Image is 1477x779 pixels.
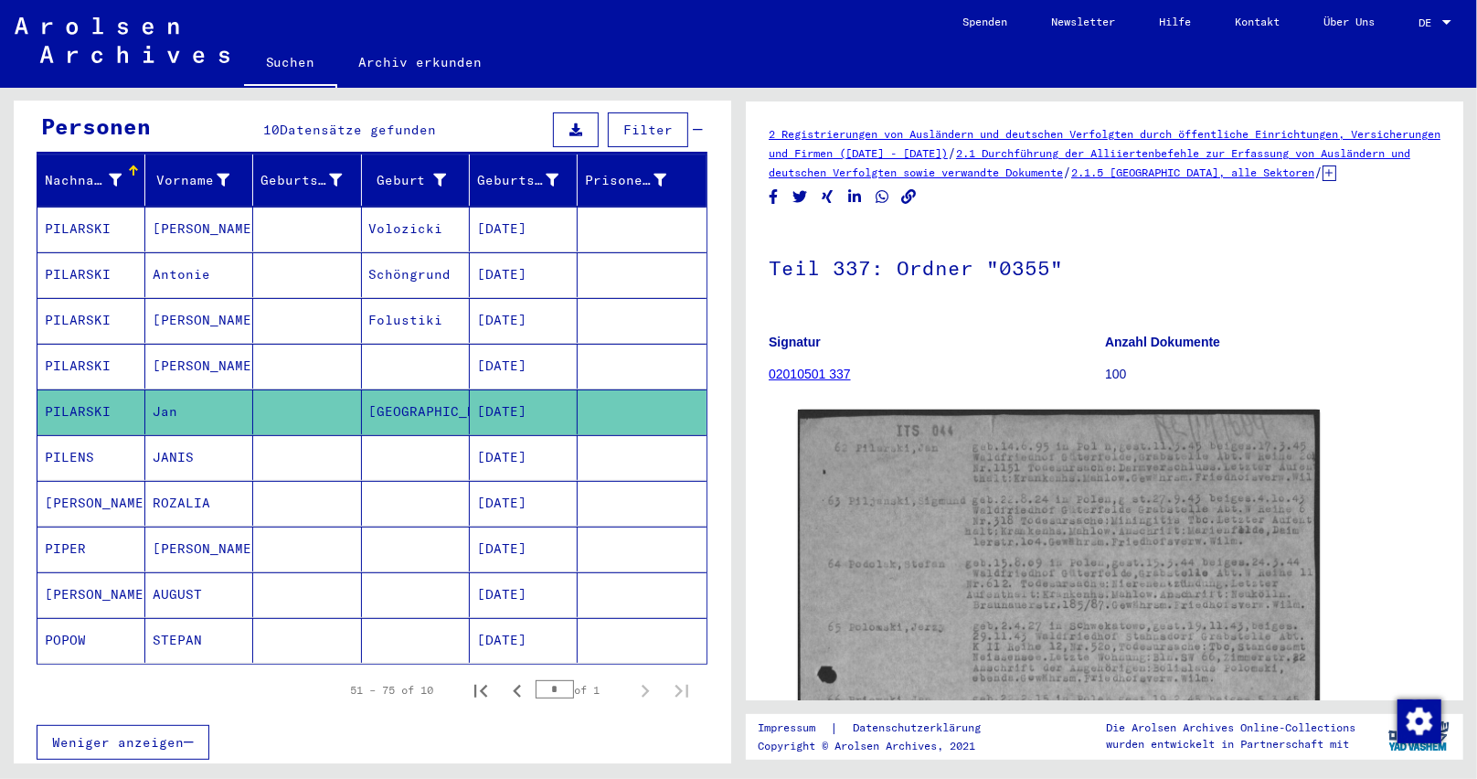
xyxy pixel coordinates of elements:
mat-cell: Volozicki [362,207,470,251]
mat-cell: POPOW [37,618,145,663]
mat-header-cell: Vorname [145,155,253,206]
div: Geburt‏ [369,171,446,190]
mat-cell: [DATE] [470,572,578,617]
div: of 1 [536,681,627,699]
button: Weniger anzeigen [37,725,209,760]
div: | [758,719,1003,738]
mat-cell: AUGUST [145,572,253,617]
mat-cell: [DATE] [470,252,578,297]
mat-header-cell: Nachname [37,155,145,206]
mat-cell: Antonie [145,252,253,297]
mat-cell: [DATE] [470,618,578,663]
div: Nachname [45,165,144,195]
span: Filter [623,122,673,138]
mat-cell: [PERSON_NAME] [145,344,253,389]
mat-cell: PILARSKI [37,207,145,251]
a: Archiv erkunden [337,40,505,84]
img: yv_logo.png [1385,713,1453,759]
div: Personen [41,110,151,143]
mat-cell: [DATE] [470,207,578,251]
div: Geburt‏ [369,165,469,195]
button: Share on LinkedIn [845,186,865,208]
span: Datensätze gefunden [280,122,436,138]
mat-cell: [DATE] [470,527,578,571]
span: Weniger anzeigen [52,734,184,751]
span: 10 [263,122,280,138]
div: Geburtsname [260,171,342,190]
mat-cell: [DATE] [470,435,578,480]
a: Impressum [758,719,830,738]
div: Prisoner # [585,171,666,190]
h1: Teil 337: Ordner "0355" [769,226,1440,306]
div: Geburtsdatum [477,171,558,190]
p: wurden entwickelt in Partnerschaft mit [1106,736,1355,752]
a: 2.1 Durchführung der Alliiertenbefehle zur Erfassung von Ausländern und deutschen Verfolgten sowi... [769,146,1410,179]
mat-cell: PILENS [37,435,145,480]
mat-cell: PILARSKI [37,298,145,343]
mat-cell: [DATE] [470,344,578,389]
mat-cell: [DATE] [470,298,578,343]
p: Copyright © Arolsen Archives, 2021 [758,738,1003,754]
button: Next page [627,672,664,709]
mat-cell: STEPAN [145,618,253,663]
mat-cell: Folustiki [362,298,470,343]
div: Geburtsname [260,165,365,195]
mat-cell: Jan [145,389,253,434]
button: Filter [608,112,688,147]
button: Share on Xing [818,186,837,208]
div: Geburtsdatum [477,165,581,195]
a: 2.1.5 [GEOGRAPHIC_DATA], alle Sektoren [1071,165,1314,179]
mat-cell: [DATE] [470,389,578,434]
mat-cell: [PERSON_NAME] [145,207,253,251]
div: Zustimmung ändern [1397,699,1440,742]
span: DE [1419,16,1439,29]
button: Share on Facebook [764,186,783,208]
mat-cell: PILARSKI [37,252,145,297]
div: Vorname [153,171,229,190]
span: / [1063,164,1071,180]
mat-cell: [GEOGRAPHIC_DATA] [362,389,470,434]
a: Suchen [244,40,337,88]
mat-header-cell: Geburtsdatum [470,155,578,206]
mat-cell: PILARSKI [37,389,145,434]
img: Zustimmung ändern [1397,699,1441,743]
div: Prisoner # [585,165,689,195]
button: Share on Twitter [791,186,810,208]
div: 51 – 75 of 10 [350,682,433,699]
button: Copy link [899,186,919,208]
b: Anzahl Dokumente [1105,335,1220,349]
button: First page [462,672,499,709]
mat-cell: [DATE] [470,481,578,526]
mat-cell: ROZALIA [145,481,253,526]
p: Die Arolsen Archives Online-Collections [1106,720,1355,736]
b: Signatur [769,335,821,349]
div: Nachname [45,171,122,190]
p: 100 [1105,365,1440,384]
span: / [1314,164,1323,180]
mat-cell: PILARSKI [37,344,145,389]
mat-header-cell: Geburt‏ [362,155,470,206]
button: Previous page [499,672,536,709]
span: / [948,144,956,161]
div: Vorname [153,165,252,195]
mat-cell: Schöngrund [362,252,470,297]
mat-cell: [PERSON_NAME] [145,298,253,343]
mat-cell: JANIS [145,435,253,480]
mat-cell: PIPER [37,527,145,571]
a: Datenschutzerklärung [838,719,1003,738]
a: 2 Registrierungen von Ausländern und deutschen Verfolgten durch öffentliche Einrichtungen, Versic... [769,127,1440,160]
a: 02010501 337 [769,367,851,381]
mat-header-cell: Prisoner # [578,155,707,206]
img: Arolsen_neg.svg [15,17,229,63]
mat-cell: [PERSON_NAME] [37,481,145,526]
button: Last page [664,672,700,709]
mat-cell: [PERSON_NAME] [37,572,145,617]
button: Share on WhatsApp [873,186,892,208]
mat-cell: [PERSON_NAME] [145,527,253,571]
mat-header-cell: Geburtsname [253,155,361,206]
